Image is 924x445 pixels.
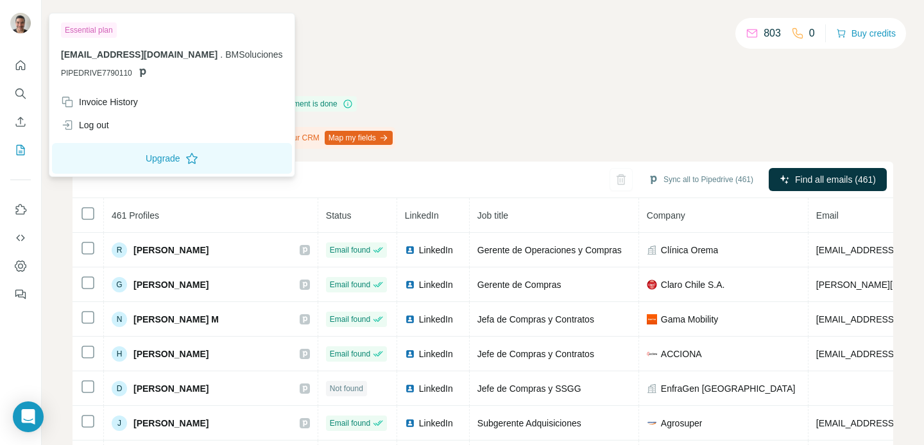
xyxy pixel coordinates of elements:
[477,314,594,324] span: Jefa de Compras y Contratos
[10,198,31,221] button: Use Surfe on LinkedIn
[405,418,415,428] img: LinkedIn logo
[477,418,581,428] span: Subgerente Adquisiciones
[419,348,453,360] span: LinkedIn
[419,278,453,291] span: LinkedIn
[477,349,594,359] span: Jefe de Compras y Contratos
[61,22,117,38] div: Essential plan
[647,418,657,428] img: company-logo
[61,67,132,79] span: PIPEDRIVE7790110
[477,245,622,255] span: Gerente de Operaciones y Compras
[52,143,292,174] button: Upgrade
[133,278,209,291] span: [PERSON_NAME]
[405,210,439,221] span: LinkedIn
[330,244,370,256] span: Email found
[661,382,796,395] span: EnfraGen [GEOGRAPHIC_DATA]
[112,381,127,396] div: D
[405,314,415,324] img: LinkedIn logo
[661,348,702,360] span: ACCIONA
[220,49,223,60] span: .
[647,210,685,221] span: Company
[419,382,453,395] span: LinkedIn
[10,255,31,278] button: Dashboard
[647,280,657,290] img: company-logo
[330,348,370,360] span: Email found
[661,313,718,326] span: Gama Mobility
[133,382,209,395] span: [PERSON_NAME]
[133,313,219,326] span: [PERSON_NAME] M
[10,13,31,33] img: Avatar
[10,54,31,77] button: Quick start
[661,417,703,430] span: Agrosuper
[225,49,283,60] span: BMSoluciones
[764,26,781,41] p: 803
[405,383,415,394] img: LinkedIn logo
[477,210,508,221] span: Job title
[10,283,31,306] button: Feedback
[639,170,762,189] button: Sync all to Pipedrive (461)
[816,210,839,221] span: Email
[10,139,31,162] button: My lists
[268,96,357,112] div: Enrichment is done
[61,119,109,131] div: Log out
[795,173,876,186] span: Find all emails (461)
[10,226,31,249] button: Use Surfe API
[809,26,815,41] p: 0
[661,244,718,256] span: Clínica Orema
[112,242,127,258] div: R
[330,314,370,325] span: Email found
[477,280,561,290] span: Gerente de Compras
[419,313,453,326] span: LinkedIn
[647,314,657,324] img: company-logo
[133,348,209,360] span: [PERSON_NAME]
[61,96,138,108] div: Invoice History
[325,131,393,145] button: Map my fields
[133,417,209,430] span: [PERSON_NAME]
[330,417,370,429] span: Email found
[326,210,352,221] span: Status
[330,279,370,290] span: Email found
[405,245,415,255] img: LinkedIn logo
[419,244,453,256] span: LinkedIn
[647,349,657,359] img: company-logo
[133,244,209,256] span: [PERSON_NAME]
[112,277,127,292] div: G
[405,349,415,359] img: LinkedIn logo
[13,401,44,432] div: Open Intercom Messenger
[10,82,31,105] button: Search
[112,210,159,221] span: 461 Profiles
[661,278,725,291] span: Claro Chile S.A.
[330,383,363,394] span: Not found
[477,383,581,394] span: Jefe de Compras y SSGG
[10,110,31,133] button: Enrich CSV
[419,417,453,430] span: LinkedIn
[61,49,218,60] span: [EMAIL_ADDRESS][DOMAIN_NAME]
[112,312,127,327] div: N
[405,280,415,290] img: LinkedIn logo
[836,24,896,42] button: Buy credits
[769,168,887,191] button: Find all emails (461)
[112,346,127,362] div: H
[112,416,127,431] div: J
